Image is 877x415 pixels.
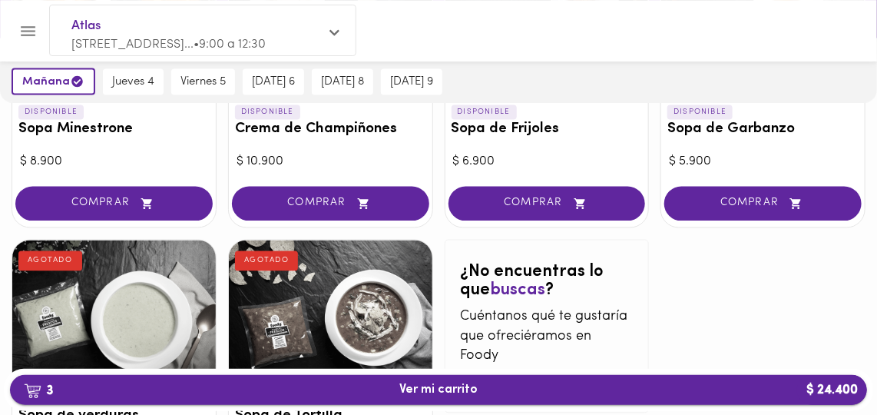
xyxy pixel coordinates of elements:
[669,154,857,171] div: $ 5.900
[788,326,862,400] iframe: Messagebird Livechat Widget
[452,105,517,119] p: DISPONIBLE
[12,241,216,387] div: Sopa de verduras
[453,154,641,171] div: $ 6.900
[171,69,235,95] button: viernes 5
[667,122,859,138] h3: Sopa de Garbanzo
[18,251,82,271] div: AGOTADO
[237,154,425,171] div: $ 10.900
[12,68,95,95] button: mañana
[22,75,84,89] span: mañana
[24,383,41,399] img: cart.png
[235,251,299,271] div: AGOTADO
[321,75,364,89] span: [DATE] 8
[229,241,432,387] div: Sopa de Tortilla
[35,198,194,211] span: COMPRAR
[180,75,226,89] span: viernes 5
[15,380,62,400] b: 3
[20,154,208,171] div: $ 8.900
[18,122,210,138] h3: Sopa Minestrone
[15,187,213,221] button: COMPRAR
[232,187,429,221] button: COMPRAR
[71,38,266,51] span: [STREET_ADDRESS]... • 9:00 a 12:30
[390,75,433,89] span: [DATE] 9
[667,105,733,119] p: DISPONIBLE
[112,75,154,89] span: jueves 4
[664,187,862,221] button: COMPRAR
[103,69,164,95] button: jueves 4
[235,122,426,138] h3: Crema de Champiñones
[9,12,47,50] button: Menu
[468,198,627,211] span: COMPRAR
[251,198,410,211] span: COMPRAR
[235,105,300,119] p: DISPONIBLE
[448,187,646,221] button: COMPRAR
[399,383,478,397] span: Ver mi carrito
[18,105,84,119] p: DISPONIBLE
[461,308,634,367] p: Cuéntanos qué te gustaría que ofreciéramos en Foody
[683,198,842,211] span: COMPRAR
[452,122,643,138] h3: Sopa de Frijoles
[381,69,442,95] button: [DATE] 9
[10,375,867,405] button: 3Ver mi carrito$ 24.400
[71,16,319,36] span: Atlas
[243,69,304,95] button: [DATE] 6
[461,264,634,300] h2: ¿No encuentras lo que ?
[491,282,546,300] span: buscas
[312,69,373,95] button: [DATE] 8
[252,75,295,89] span: [DATE] 6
